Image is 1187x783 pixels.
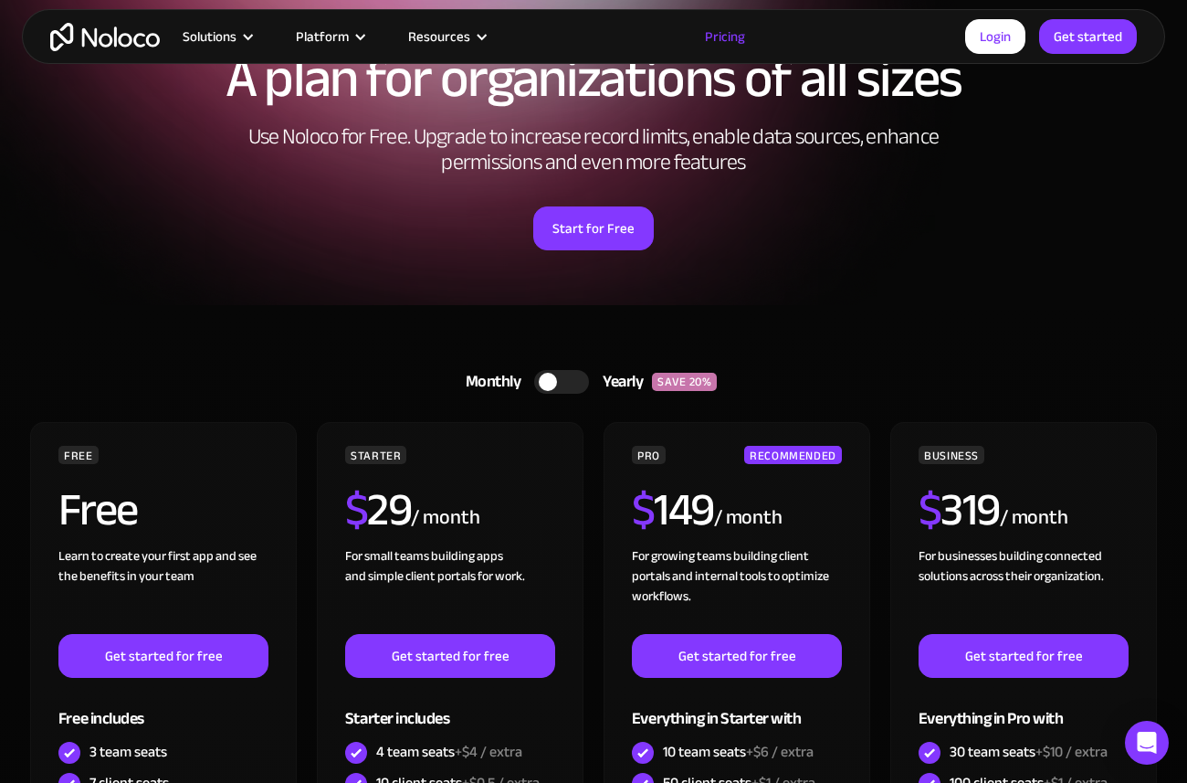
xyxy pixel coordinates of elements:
div: Solutions [183,25,236,48]
span: +$4 / extra [455,738,522,766]
div: Platform [273,25,385,48]
span: $ [632,467,655,553]
a: Get started for free [345,634,555,678]
div: STARTER [345,446,406,464]
div: For growing teams building client portals and internal tools to optimize workflows. [632,546,842,634]
div: / month [1000,503,1068,533]
span: $ [345,467,368,553]
div: 4 team seats [376,742,522,762]
div: Free includes [58,678,268,737]
div: SAVE 20% [652,373,717,391]
span: $ [919,467,941,553]
a: Get started for free [58,634,268,678]
h2: 319 [919,487,1000,533]
div: 3 team seats [89,742,167,762]
div: Platform [296,25,349,48]
a: Start for Free [533,206,654,250]
div: Everything in Starter with [632,678,842,737]
span: +$6 / extra [746,738,814,766]
a: Get started [1039,19,1137,54]
div: Starter includes [345,678,555,737]
div: Learn to create your first app and see the benefits in your team ‍ [58,546,268,634]
a: Get started for free [632,634,842,678]
h2: 149 [632,487,714,533]
a: Login [965,19,1025,54]
div: For businesses building connected solutions across their organization. ‍ [919,546,1129,634]
div: Open Intercom Messenger [1125,721,1169,765]
div: Yearly [589,368,652,396]
div: FREE [58,446,99,464]
a: Get started for free [919,634,1129,678]
div: PRO [632,446,666,464]
h2: Use Noloco for Free. Upgrade to increase record limits, enable data sources, enhance permissions ... [228,124,959,175]
div: Everything in Pro with [919,678,1129,737]
h2: 29 [345,487,412,533]
span: +$10 / extra [1035,738,1108,766]
div: Resources [385,25,507,48]
a: home [50,23,160,51]
div: 10 team seats [663,742,814,762]
div: / month [714,503,783,533]
a: Pricing [682,25,768,48]
div: RECOMMENDED [744,446,842,464]
div: Resources [408,25,470,48]
div: Solutions [160,25,273,48]
h2: Free [58,487,138,533]
div: For small teams building apps and simple client portals for work. ‍ [345,546,555,634]
h1: A plan for organizations of all sizes [27,51,1160,106]
div: BUSINESS [919,446,984,464]
div: 30 team seats [950,742,1108,762]
div: Monthly [443,368,535,396]
div: / month [411,503,479,533]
